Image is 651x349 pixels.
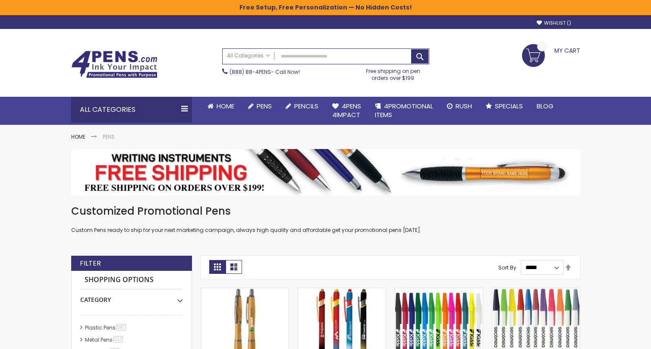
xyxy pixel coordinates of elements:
[537,102,554,111] span: Blog
[325,97,368,125] a: 4Pens4impact
[580,326,651,349] iframe: Google Customer Reviews
[230,68,271,76] a: (888) 88-4PENS
[83,324,129,331] a: Plastic Pens287
[71,204,580,218] h1: Customized Promotional Pens
[498,263,516,271] label: Sort By
[456,102,472,111] span: Rush
[495,102,523,111] span: Specials
[80,259,101,268] strong: Filter
[537,20,571,26] a: Wishlist
[201,97,241,116] a: Home
[395,288,483,295] a: Belfast B Value Stick Pen
[368,97,440,125] a: 4PROMOTIONALITEMS
[479,97,530,116] a: Specials
[230,68,300,76] span: - Call Now!
[71,133,85,140] a: Home
[241,97,279,116] a: Pens
[257,102,272,111] span: Pens
[80,271,183,289] strong: Shopping Options
[80,289,183,304] div: Category
[332,102,361,119] span: 4Pens 4impact
[71,51,157,78] img: 4Pens Custom Pens and Promotional Products
[357,64,429,82] div: Free shipping on pen orders over $199
[294,102,318,111] span: Pencils
[492,288,580,295] a: Belfast Value Stick Pen
[227,52,270,59] span: All Categories
[83,336,126,343] a: Metal Pens212
[375,102,433,119] span: 4PROMOTIONAL ITEMS
[71,204,580,234] div: Custom Pens ready to ship for your next marketing campaign, always high quality and affordable ge...
[223,49,274,63] a: All Categories
[201,288,289,295] a: Bamboo Sophisticate Pen - ColorJet Imprint
[71,149,580,196] img: Pens
[209,260,226,274] strong: Grid
[71,97,192,123] div: All Categories
[298,288,386,295] a: Superhero Ellipse Softy Pen with Stylus - Laser Engraved
[279,97,325,116] a: Pencils
[440,97,479,116] a: Rush
[103,133,115,140] strong: Pens
[116,324,126,330] span: 287
[113,336,123,343] span: 212
[217,102,234,111] span: Home
[530,97,560,116] a: Blog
